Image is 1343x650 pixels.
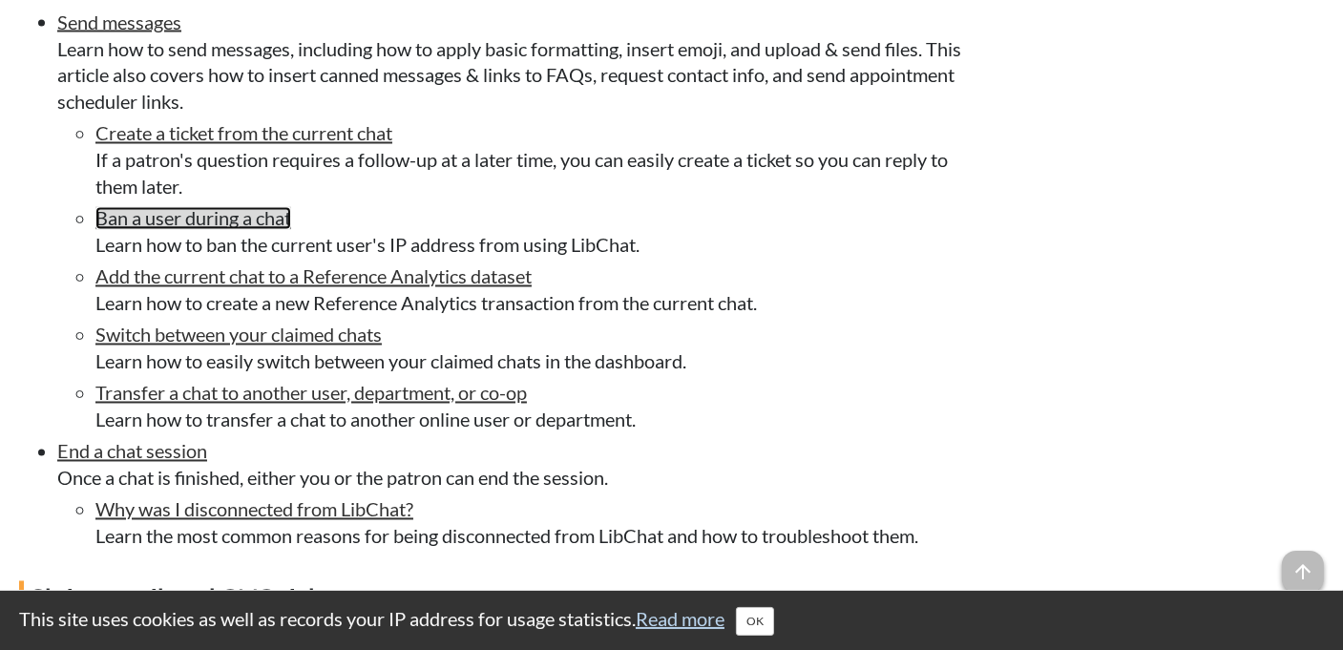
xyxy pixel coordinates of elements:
a: Add the current chat to a Reference Analytics dataset [95,265,532,288]
span: arrow_upward [1282,551,1324,593]
a: Switch between your claimed chats [95,324,382,346]
a: Read more [636,607,724,630]
a: Ban a user during a chat [95,207,291,230]
li: Learn how to easily switch between your claimed chats in the dashboard. [95,322,983,375]
a: End a chat session [57,440,207,463]
li: Learn the most common reasons for being disconnected from LibChat and how to troubleshoot them. [95,496,983,550]
button: Close [736,607,774,636]
a: Send messages [57,10,181,33]
li: Learn how to send messages, including how to apply basic formatting, insert emoji, and upload & s... [57,9,983,433]
h4: Claim email and SMS tickets [19,581,983,615]
li: Once a chat is finished, either you or the patron can end the session. [57,438,983,550]
li: Learn how to transfer a chat to another online user or department. [95,380,983,433]
a: Create a ticket from the current chat [95,122,392,145]
li: Learn how to ban the current user's IP address from using LibChat. [95,205,983,259]
li: Learn how to create a new Reference Analytics transaction from the current chat. [95,263,983,317]
a: Transfer a chat to another user, department, or co-op [95,382,527,405]
a: arrow_upward [1282,553,1324,576]
li: If a patron's question requires a follow-up at a later time, you can easily create a ticket so yo... [95,120,983,200]
a: Why was I disconnected from LibChat? [95,498,413,521]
